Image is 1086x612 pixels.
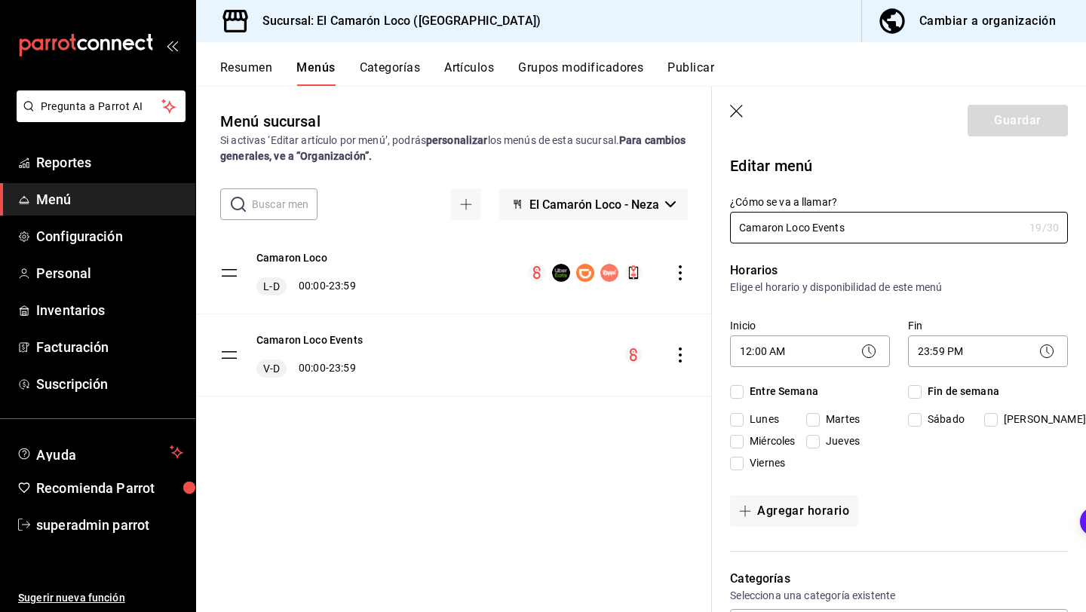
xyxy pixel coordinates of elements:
span: Reportes [36,152,183,173]
button: Agregar horario [730,495,858,527]
button: Pregunta a Parrot AI [17,90,186,122]
span: Suscripción [36,374,183,394]
div: 19 /30 [1029,220,1059,235]
button: drag [220,264,238,282]
span: Sábado [922,412,965,427]
table: menu-maker-table [196,232,712,396]
div: Si activas ‘Editar artículo por menú’, podrás los menús de esta sucursal. [220,133,688,164]
label: ¿Cómo se va a llamar? [730,197,1068,207]
p: Horarios [730,262,1068,280]
span: Personal [36,263,183,283]
button: Categorías [360,60,421,86]
p: Editar menú [730,155,1068,177]
span: Jueves [820,433,860,449]
p: Selecciona una categoría existente [730,588,1068,603]
span: V-D [260,361,283,376]
button: Artículos [444,60,494,86]
button: El Camarón Loco - Neza [499,188,688,220]
button: actions [673,265,688,280]
div: Cambiar a organización [919,11,1056,32]
a: Pregunta a Parrot AI [11,109,186,125]
h3: Sucursal: El Camarón Loco ([GEOGRAPHIC_DATA]) [250,12,541,30]
p: Categorías [730,570,1068,588]
span: Miércoles [744,433,795,449]
div: 00:00 - 23:59 [256,360,363,378]
span: Sugerir nueva función [18,590,183,606]
button: Grupos modificadores [518,60,643,86]
input: Buscar menú [252,189,318,219]
span: superadmin parrot [36,515,183,535]
span: [PERSON_NAME] [998,412,1086,427]
span: Viernes [744,455,785,471]
button: Menús [296,60,335,86]
strong: personalizar [426,134,488,146]
button: drag [220,346,238,364]
label: Fin [908,320,1068,331]
span: Lunes [744,412,779,427]
div: 12:00 AM [730,335,890,367]
span: Inventarios [36,300,183,320]
span: Pregunta a Parrot AI [41,99,162,115]
button: actions [673,347,688,363]
span: Configuración [36,226,183,246]
span: Facturación [36,337,183,357]
span: Entre Semana [744,384,818,399]
p: Elige el horario y disponibilidad de este menú [730,280,1068,295]
button: Publicar [667,60,714,86]
span: El Camarón Loco - Neza [529,197,659,212]
button: open_drawer_menu [166,39,178,51]
div: 23:59 PM [908,335,1068,367]
button: Resumen [220,60,272,86]
span: Menú [36,189,183,210]
div: 00:00 - 23:59 [256,277,356,295]
span: L-D [260,279,282,294]
span: Martes [820,412,860,427]
div: navigation tabs [220,60,1086,86]
span: Ayuda [36,443,164,461]
span: Fin de semana [922,384,999,399]
span: Recomienda Parrot [36,478,183,498]
label: Inicio [730,320,890,331]
div: Menú sucursal [220,110,321,133]
button: Camaron Loco [256,250,327,265]
button: Camaron Loco Events [256,332,363,347]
